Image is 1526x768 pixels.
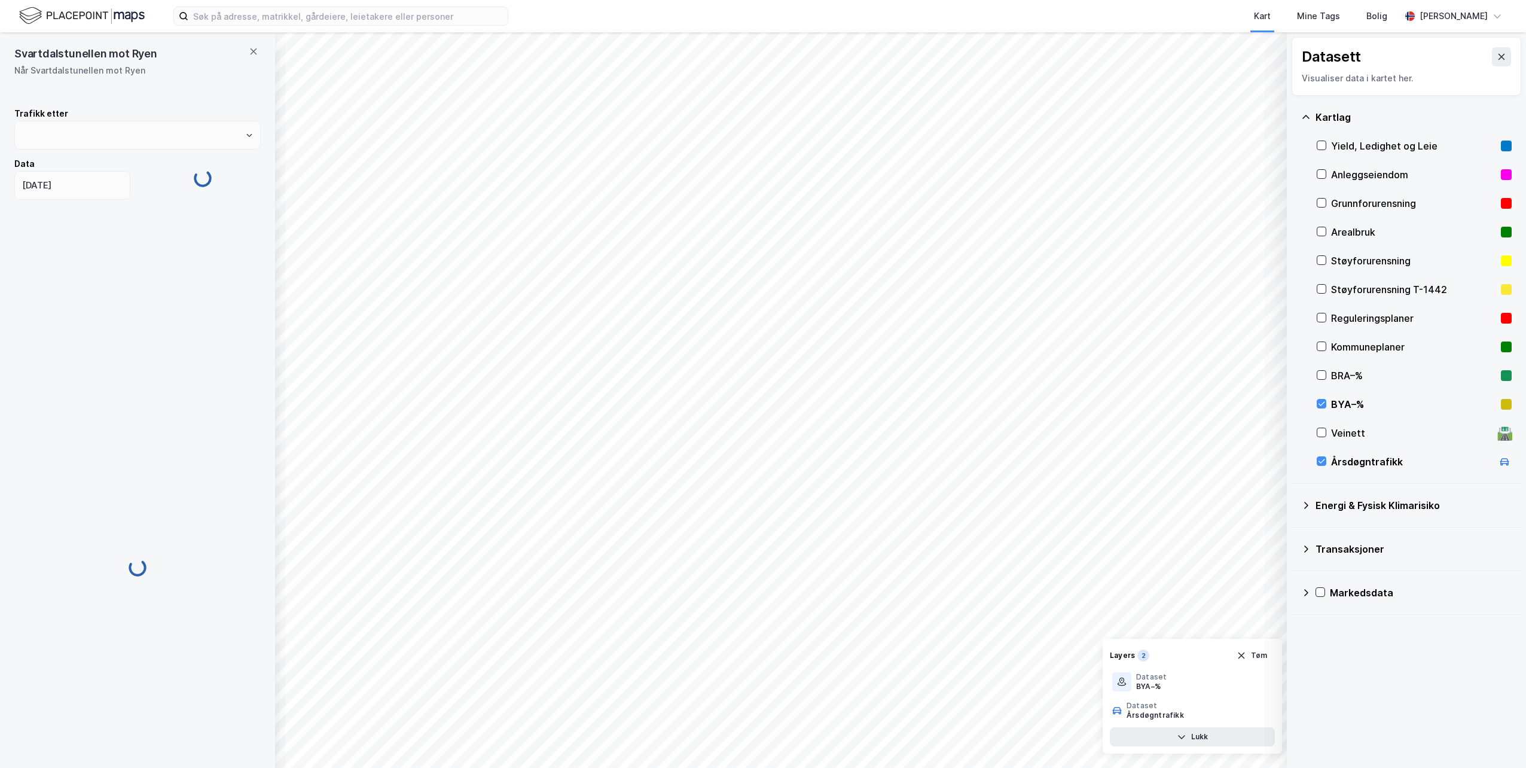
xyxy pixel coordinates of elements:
[1331,254,1496,268] div: Støyforurensning
[1127,701,1184,711] div: Dataset
[1331,225,1496,239] div: Arealbruk
[245,130,254,140] button: Open
[1110,651,1135,660] div: Layers
[15,121,260,149] input: ClearOpen
[19,5,145,26] img: logo.f888ab2527a4732fd821a326f86c7f29.svg
[1331,368,1496,383] div: BRA–%
[1466,711,1526,768] div: Kontrollprogram for chat
[1330,586,1512,600] div: Markedsdata
[1497,425,1513,441] div: 🛣️
[1316,110,1512,124] div: Kartlag
[1316,498,1512,513] div: Energi & Fysisk Klimarisiko
[14,47,162,61] span: Svartdalstunellen mot Ryen
[193,169,212,188] img: spinner.a6d8c91a73a9ac5275cf975e30b51cfb.svg
[1331,340,1496,354] div: Kommuneplaner
[1136,672,1167,682] div: Dataset
[1137,650,1149,662] div: 2
[15,172,130,199] input: DD.MM.YYYY
[188,7,508,25] input: Søk på adresse, matrikkel, gårdeiere, leietakere eller personer
[1316,542,1512,556] div: Transaksjoner
[1331,311,1496,325] div: Reguleringsplaner
[1229,646,1275,665] button: Tøm
[1254,9,1271,23] div: Kart
[1331,455,1493,469] div: Årsdøgntrafikk
[1331,167,1496,182] div: Anleggseiendom
[14,157,130,171] div: Data
[1110,727,1275,746] button: Lukk
[1366,9,1387,23] div: Bolig
[1331,282,1496,297] div: Støyforurensning T-1442
[14,63,251,78] div: Når Svartdalstunellen mot Ryen
[1127,711,1184,720] div: Årsdøgntrafikk
[1331,426,1493,440] div: Veinett
[1331,139,1496,153] div: Yield, Ledighet og Leie
[1302,47,1361,66] div: Datasett
[1297,9,1340,23] div: Mine Tags
[1136,682,1167,691] div: BYA–%
[1302,71,1511,86] div: Visualiser data i kartet her.
[1466,711,1526,768] iframe: Chat Widget
[14,106,261,121] div: Trafikk etter
[128,558,147,577] img: spinner.a6d8c91a73a9ac5275cf975e30b51cfb.svg
[1331,397,1496,412] div: BYA–%
[1420,9,1488,23] div: [PERSON_NAME]
[1331,196,1496,211] div: Grunnforurensning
